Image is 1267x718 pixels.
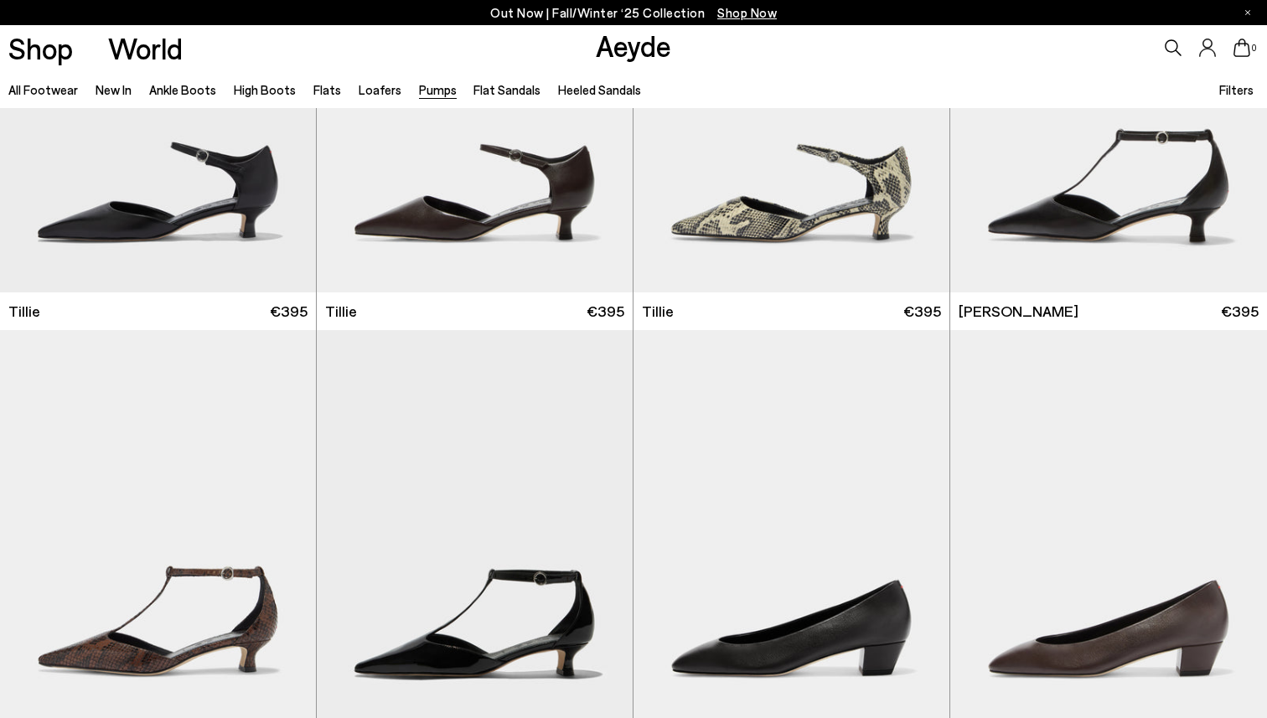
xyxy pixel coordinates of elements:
span: [PERSON_NAME] [959,301,1078,322]
p: Out Now | Fall/Winter ‘25 Collection [490,3,777,23]
a: Heeled Sandals [558,82,641,97]
a: Tillie €395 [633,292,949,330]
a: Tillie €395 [317,292,633,330]
a: Loafers [359,82,401,97]
a: Ankle Boots [149,82,216,97]
span: €395 [587,301,624,322]
a: [PERSON_NAME] €395 [950,292,1267,330]
a: Flat Sandals [473,82,540,97]
span: €395 [1221,301,1259,322]
a: New In [96,82,132,97]
a: 0 [1233,39,1250,57]
span: Tillie [8,301,40,322]
a: High Boots [234,82,296,97]
a: Shop [8,34,73,63]
a: All Footwear [8,82,78,97]
a: Pumps [419,82,457,97]
span: €395 [270,301,308,322]
a: Flats [313,82,341,97]
a: World [108,34,183,63]
span: €395 [903,301,941,322]
span: 0 [1250,44,1259,53]
span: Filters [1219,82,1254,97]
a: Aeyde [596,28,671,63]
span: Tillie [642,301,674,322]
span: Tillie [325,301,357,322]
span: Navigate to /collections/new-in [717,5,777,20]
